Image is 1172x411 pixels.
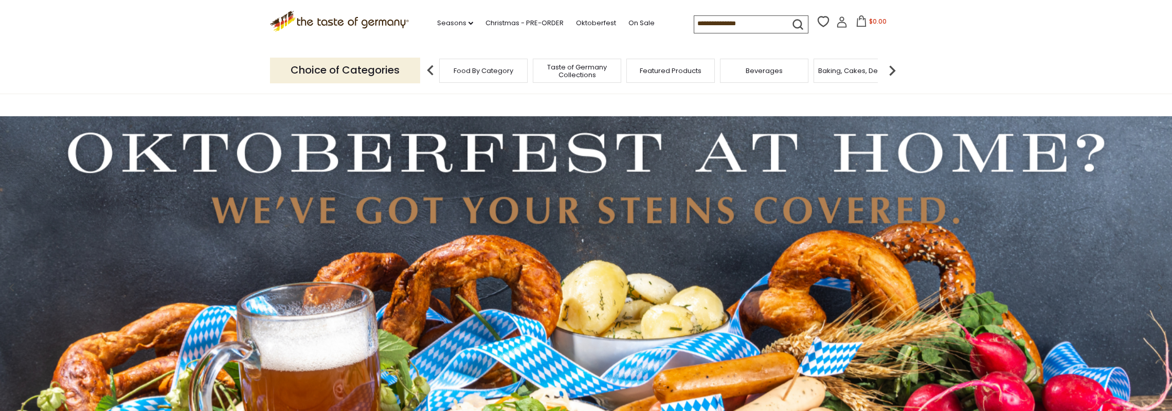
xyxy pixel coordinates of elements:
a: Featured Products [640,67,701,75]
img: next arrow [882,60,903,81]
a: Beverages [746,67,783,75]
span: $0.00 [869,17,887,26]
a: On Sale [628,17,655,29]
img: previous arrow [420,60,441,81]
a: Seasons [437,17,473,29]
p: Choice of Categories [270,58,420,83]
a: Oktoberfest [576,17,616,29]
a: Taste of Germany Collections [536,63,618,79]
button: $0.00 [850,15,893,31]
a: Food By Category [454,67,513,75]
a: Christmas - PRE-ORDER [485,17,564,29]
a: Baking, Cakes, Desserts [818,67,898,75]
